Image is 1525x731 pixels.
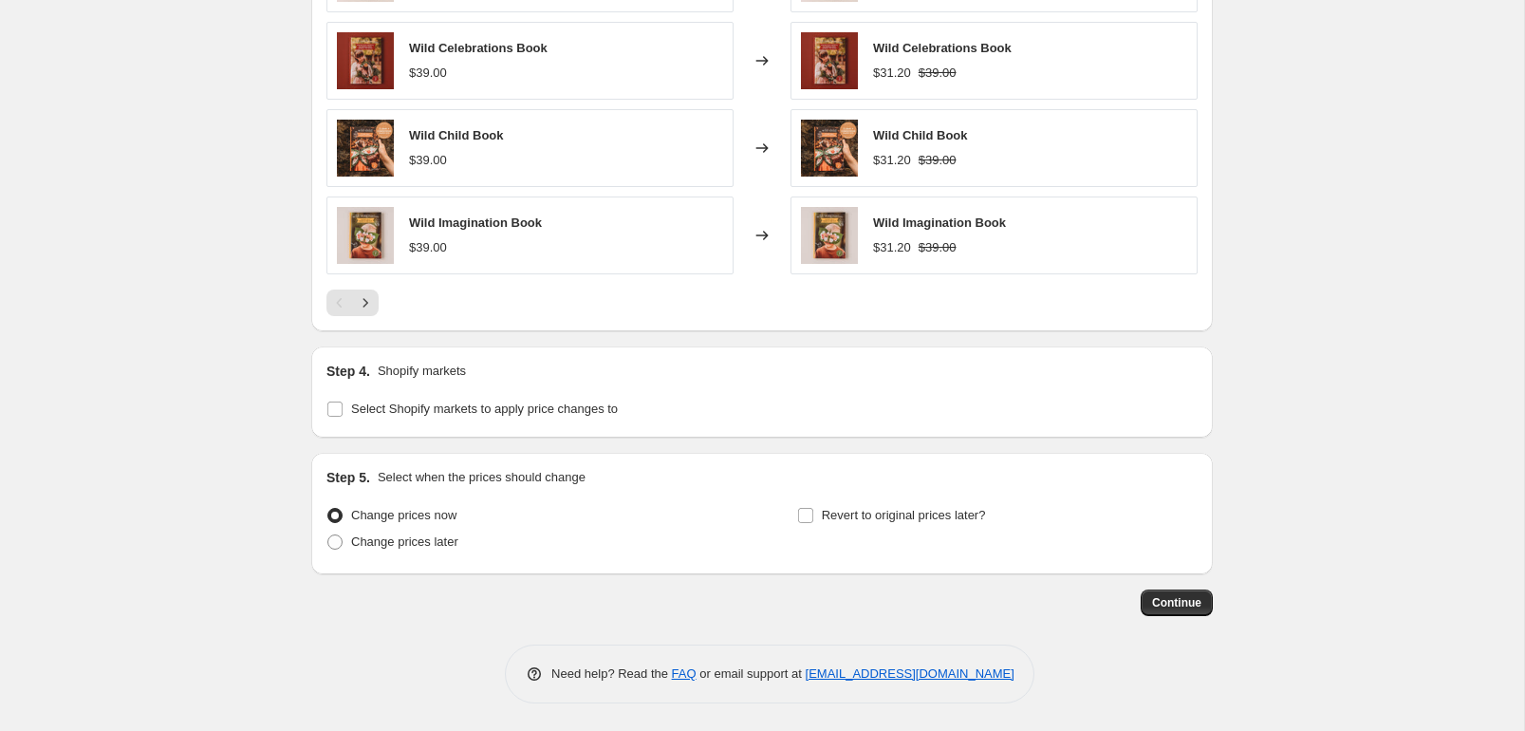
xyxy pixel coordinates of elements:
[409,41,548,55] span: Wild Celebrations Book
[801,207,858,264] img: Wild_Imagination_Book_Shop_1_80x.jpg
[351,508,456,522] span: Change prices now
[919,238,957,257] strike: $39.00
[337,120,394,177] img: Child-Award_80x.jpg
[409,128,504,142] span: Wild Child Book
[801,32,858,89] img: Wild_Celebrations_Book_Shop_1_80x.jpg
[873,41,1012,55] span: Wild Celebrations Book
[1152,595,1201,610] span: Continue
[672,666,697,681] a: FAQ
[351,534,458,549] span: Change prices later
[801,120,858,177] img: Child-Award_80x.jpg
[409,238,447,257] div: $39.00
[337,207,394,264] img: Wild_Imagination_Book_Shop_1_80x.jpg
[873,128,968,142] span: Wild Child Book
[873,238,911,257] div: $31.20
[873,64,911,83] div: $31.20
[806,666,1014,681] a: [EMAIL_ADDRESS][DOMAIN_NAME]
[822,508,986,522] span: Revert to original prices later?
[326,362,370,381] h2: Step 4.
[697,666,806,681] span: or email support at
[337,32,394,89] img: Wild_Celebrations_Book_Shop_1_80x.jpg
[409,216,542,230] span: Wild Imagination Book
[873,216,1006,230] span: Wild Imagination Book
[352,290,379,316] button: Next
[326,290,379,316] nav: Pagination
[351,402,618,416] span: Select Shopify markets to apply price changes to
[919,151,957,170] strike: $39.00
[378,362,466,381] p: Shopify markets
[919,64,957,83] strike: $39.00
[378,468,586,487] p: Select when the prices should change
[873,151,911,170] div: $31.20
[326,468,370,487] h2: Step 5.
[409,151,447,170] div: $39.00
[409,64,447,83] div: $39.00
[551,666,672,681] span: Need help? Read the
[1141,590,1213,616] button: Continue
